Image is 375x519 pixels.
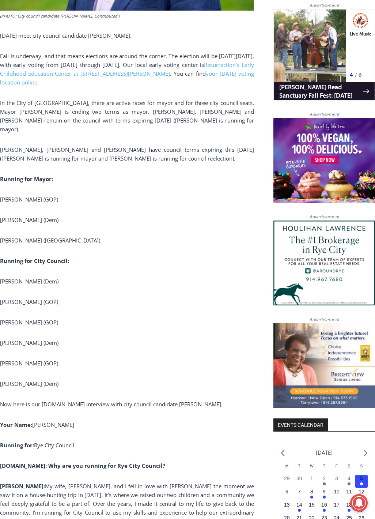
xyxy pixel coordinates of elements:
[348,482,351,485] em: Has events
[346,502,352,508] time: 18
[318,501,330,514] button: 16 Has events
[76,62,80,69] div: 4
[302,213,346,220] span: Advertisement
[323,482,326,485] em: Has events
[170,70,206,77] span: . You can find
[343,488,355,501] button: 11
[191,73,339,89] span: Intern @ [DOMAIN_NAME]
[343,475,355,488] button: 4 Has events
[310,464,313,468] span: W
[346,489,352,494] time: 11
[176,71,354,91] a: Intern @ [DOMAIN_NAME]
[298,509,301,512] em: Has events
[296,502,302,508] time: 14
[355,475,368,488] button: 5 Has events
[318,475,330,488] button: 2 Has events
[6,74,89,90] h4: [PERSON_NAME] Read Sanctuary Fall Fest: [DATE]
[76,22,98,60] div: Live Music
[302,2,346,9] span: Advertisement
[321,502,327,508] time: 16
[348,475,351,481] time: 4
[335,475,338,481] time: 3
[281,501,293,514] button: 13
[306,488,318,501] button: 8 Has events
[310,475,313,481] time: 1
[273,323,375,408] img: Brightview Senior Living
[34,441,74,449] span: Rye City Council
[306,463,318,475] div: Wednesday
[330,501,343,514] button: 17
[334,489,340,494] time: 10
[355,463,368,475] div: Sunday
[306,475,318,488] button: 1
[306,501,318,514] button: 15
[293,488,306,501] button: 7
[323,496,326,499] em: Has events
[281,488,293,501] button: 6
[360,464,363,468] span: S
[348,509,351,512] em: Has events
[330,463,343,475] div: Friday
[316,448,333,458] li: [DATE]
[281,475,293,488] button: 29
[82,62,83,69] div: /
[323,464,325,468] span: T
[298,489,301,494] time: 7
[293,463,306,475] div: Tuesday
[285,489,288,494] time: 6
[360,475,363,481] time: 5
[323,475,326,481] time: 2
[323,509,326,512] em: Has events
[302,316,346,323] span: Advertisement
[293,475,306,488] button: 30
[330,488,343,501] button: 10
[348,464,351,468] span: S
[310,496,313,499] em: Has events
[293,501,306,514] button: 14 Has events
[281,450,285,456] a: Previous month
[336,464,338,468] span: F
[85,62,88,69] div: 6
[334,502,340,508] time: 17
[284,502,290,508] time: 13
[364,450,368,456] a: Next month
[37,79,39,86] span: .
[310,489,313,494] time: 8
[185,0,345,71] div: "At the 10am stand-up meeting, each intern gets a chance to take [PERSON_NAME] and the other inte...
[309,502,315,508] time: 15
[32,421,74,428] span: [PERSON_NAME]
[343,501,355,514] button: 18 Has events
[323,489,326,494] time: 9
[285,464,288,468] span: M
[0,73,101,91] a: [PERSON_NAME] Read Sanctuary Fall Fest: [DATE]
[359,489,364,494] time: 12
[343,463,355,475] div: Saturday
[360,482,363,485] em: Has events
[330,475,343,488] button: 3
[273,118,375,203] img: Baked by Melissa
[318,488,330,501] button: 9 Has events
[355,488,368,501] button: 12 Has events
[284,475,290,481] time: 29
[273,418,328,431] h2: Events Calendar
[273,221,375,305] img: Houlihan Lawrence The #1 Brokerage in Rye City
[318,463,330,475] div: Thursday
[302,111,346,118] span: Advertisement
[298,464,300,468] span: T
[281,463,293,475] div: Monday
[296,475,302,481] time: 30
